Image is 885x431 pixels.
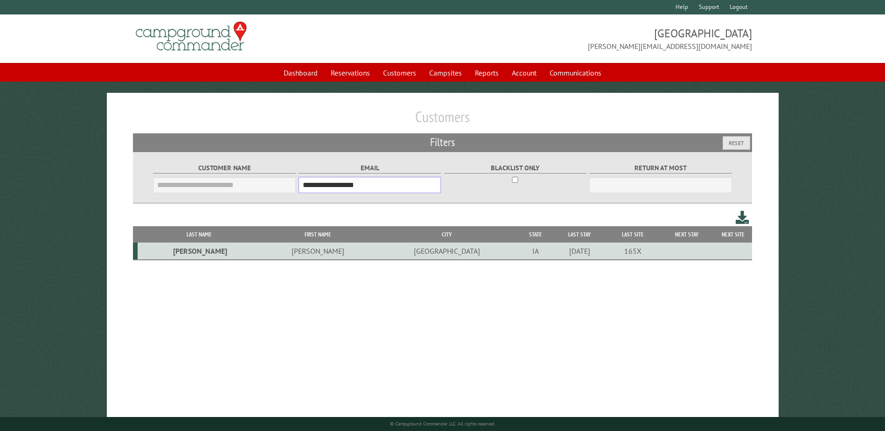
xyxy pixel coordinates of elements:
[443,26,752,52] span: [GEOGRAPHIC_DATA] [PERSON_NAME][EMAIL_ADDRESS][DOMAIN_NAME]
[376,243,518,260] td: [GEOGRAPHIC_DATA]
[715,226,752,243] th: Next Site
[469,64,504,82] a: Reports
[133,108,752,133] h1: Customers
[260,243,376,260] td: [PERSON_NAME]
[736,209,749,226] a: Download this customer list (.csv)
[659,226,714,243] th: Next Stay
[506,64,542,82] a: Account
[606,226,659,243] th: Last Site
[138,226,260,243] th: Last Name
[544,64,607,82] a: Communications
[444,163,586,174] label: Blacklist only
[723,136,750,150] button: Reset
[424,64,467,82] a: Campsites
[589,163,732,174] label: Return at most
[376,226,518,243] th: City
[325,64,376,82] a: Reservations
[606,243,659,260] td: 165X
[518,243,553,260] td: IA
[554,246,605,256] div: [DATE]
[377,64,422,82] a: Customers
[553,226,606,243] th: Last Stay
[133,133,752,151] h2: Filters
[153,163,295,174] label: Customer Name
[278,64,323,82] a: Dashboard
[133,18,250,55] img: Campground Commander
[138,243,260,260] td: [PERSON_NAME]
[260,226,376,243] th: First Name
[299,163,441,174] label: Email
[390,421,495,427] small: © Campground Commander LLC. All rights reserved.
[518,226,553,243] th: State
